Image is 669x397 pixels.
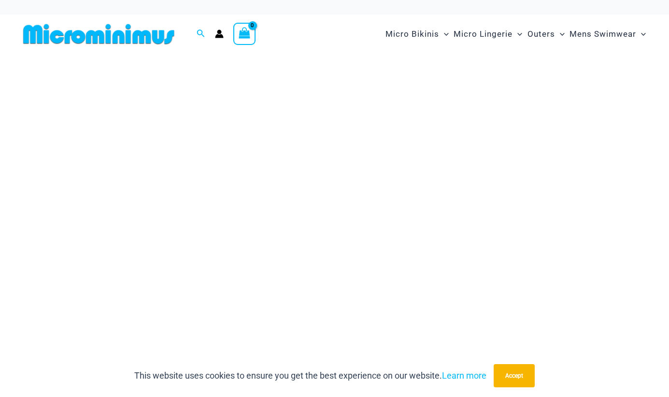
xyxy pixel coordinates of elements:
span: Mens Swimwear [569,22,636,46]
span: Menu Toggle [636,22,646,46]
img: MM SHOP LOGO FLAT [19,23,178,45]
span: Micro Bikinis [385,22,439,46]
a: Learn more [442,370,486,381]
p: This website uses cookies to ensure you get the best experience on our website. [134,368,486,383]
a: Mens SwimwearMenu ToggleMenu Toggle [567,19,648,49]
span: Outers [527,22,555,46]
a: Search icon link [197,28,205,40]
span: Menu Toggle [512,22,522,46]
nav: Site Navigation [382,18,650,50]
span: Menu Toggle [439,22,449,46]
a: OutersMenu ToggleMenu Toggle [525,19,567,49]
a: View Shopping Cart, empty [233,23,256,45]
a: Account icon link [215,29,224,38]
span: Menu Toggle [555,22,565,46]
a: Micro BikinisMenu ToggleMenu Toggle [383,19,451,49]
button: Accept [494,364,535,387]
span: Micro Lingerie [454,22,512,46]
a: Micro LingerieMenu ToggleMenu Toggle [451,19,525,49]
